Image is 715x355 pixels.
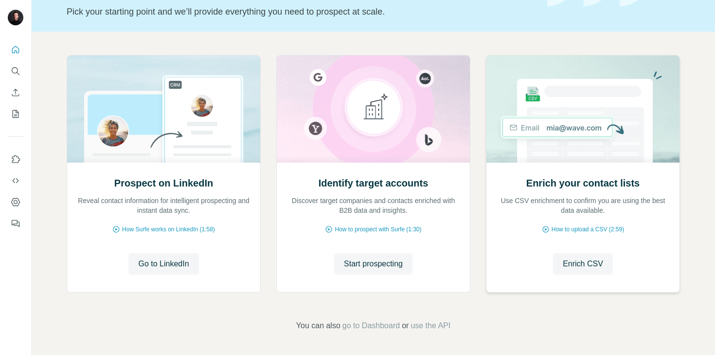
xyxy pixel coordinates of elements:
p: Use CSV enrichment to confirm you are using the best data available. [496,196,670,215]
span: or [402,320,409,332]
span: How to prospect with Surfe (1:30) [335,225,421,234]
span: Enrich CSV [563,258,603,270]
img: Enrich your contact lists [486,56,680,163]
button: use the API [411,320,450,332]
span: How to upload a CSV (2:59) [552,225,624,234]
img: Avatar [8,10,23,25]
p: Pick your starting point and we’ll provide everything you need to prospect at scale. [67,5,536,19]
p: Discover target companies and contacts enriched with B2B data and insights. [286,196,460,215]
button: go to Dashboard [342,320,400,332]
span: How Surfe works on LinkedIn (1:58) [122,225,215,234]
button: Use Surfe on LinkedIn [8,150,23,168]
span: You can also [296,320,340,332]
h2: Identify target accounts [319,176,429,190]
span: Go to LinkedIn [138,258,189,270]
button: Feedback [8,215,23,232]
button: Dashboard [8,193,23,211]
button: Enrich CSV [8,84,23,101]
img: Identify target accounts [276,56,470,163]
img: Prospect on LinkedIn [67,56,261,163]
button: Enrich CSV [553,253,613,275]
button: Quick start [8,41,23,58]
h2: Enrich your contact lists [526,176,640,190]
button: My lists [8,105,23,123]
button: Use Surfe API [8,172,23,189]
button: Search [8,62,23,80]
p: Reveal contact information for intelligent prospecting and instant data sync. [77,196,250,215]
span: Start prospecting [344,258,403,270]
button: Go to LinkedIn [128,253,198,275]
h2: Prospect on LinkedIn [114,176,213,190]
button: Start prospecting [334,253,412,275]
